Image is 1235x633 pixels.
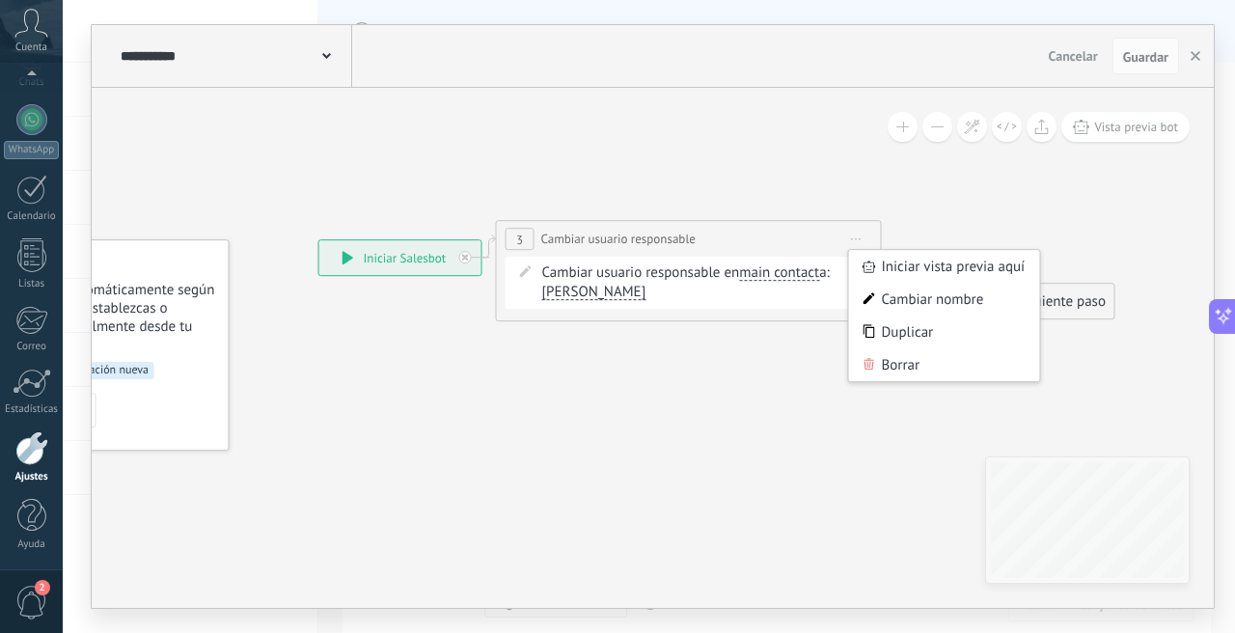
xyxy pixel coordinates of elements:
span: Cambiar usuario responsable [541,230,696,248]
div: Ayuda [4,538,60,551]
div: Iniciar Salesbot [319,240,481,275]
div: WhatsApp [4,141,59,159]
div: Listas [4,278,60,290]
div: Correo [4,341,60,353]
button: Guardar [1112,38,1179,74]
div: Borrar [849,348,1040,381]
span: Vista previa bot [1094,119,1178,135]
div: Duplicar [849,316,1040,348]
span: Cuenta [15,41,47,54]
button: Cancelar [1041,41,1106,70]
div: Cambiar usuario responsable en a: [542,263,842,302]
div: Agrega el siguiente paso [946,286,1114,317]
div: Iniciar vista previa aquí [849,250,1040,283]
span: Guardar [1123,50,1168,64]
span: main contact [739,265,819,281]
div: Ajustes [4,471,60,483]
span: 3 [516,232,523,248]
span: Cancelar [1049,47,1098,65]
div: Cambiar nombre [849,283,1040,316]
span: [PERSON_NAME] [542,285,646,300]
div: Calendario [4,210,60,223]
span: 2 [35,580,50,595]
button: Vista previa bot [1061,112,1190,142]
div: Estadísticas [4,403,60,416]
